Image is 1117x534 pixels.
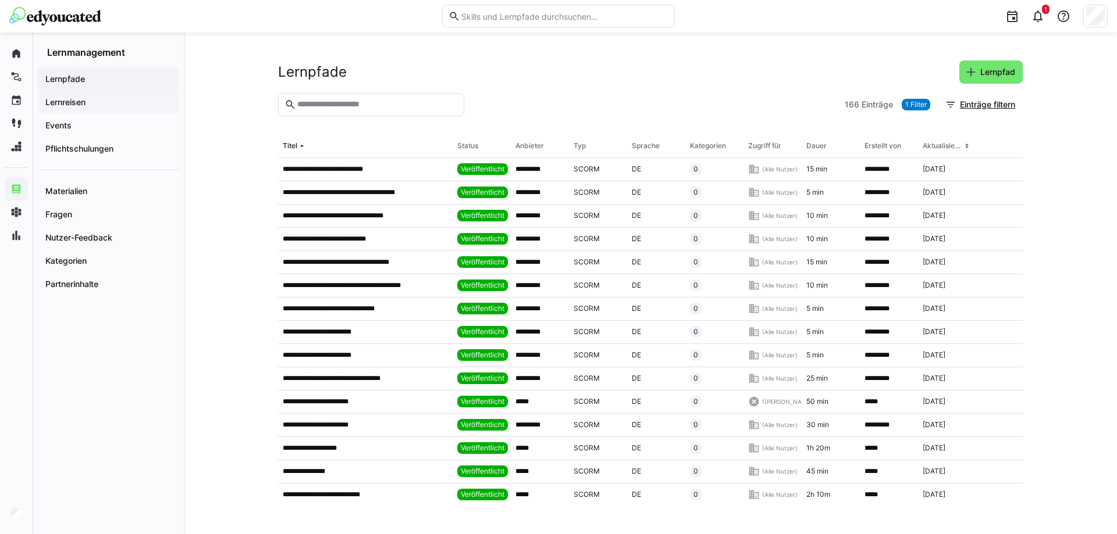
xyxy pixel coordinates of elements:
span: Veröffentlicht [461,211,504,220]
span: [DATE] [923,350,945,360]
span: SCORM [574,420,600,429]
span: SCORM [574,350,600,360]
span: SCORM [574,490,600,499]
span: DE [632,327,641,336]
span: [DATE] [923,467,945,476]
span: DE [632,234,641,243]
span: SCORM [574,211,600,220]
span: [DATE] [923,420,945,429]
span: 0 [693,211,698,220]
span: 1 [1044,6,1047,13]
span: [DATE] [923,188,945,197]
span: Lernpfad [979,66,1017,78]
span: 5 min [806,350,824,360]
span: Veröffentlicht [461,350,504,360]
span: Veröffentlicht [461,420,504,429]
span: (Alle Nutzer) [762,490,798,499]
span: DE [632,164,641,174]
div: Typ [574,141,586,150]
span: DE [632,304,641,313]
span: [DATE] [923,257,945,267]
span: SCORM [574,374,600,383]
span: DE [632,211,641,220]
span: [DATE] [923,304,945,313]
div: Status [457,141,478,150]
span: [DATE] [923,490,945,499]
span: (Alle Nutzer) [762,212,798,220]
span: 0 [693,234,698,243]
span: DE [632,188,641,197]
span: SCORM [574,257,600,267]
span: [DATE] [923,397,945,406]
span: DE [632,374,641,383]
span: DE [632,281,641,290]
button: Einträge filtern [939,93,1023,116]
span: 45 min [806,467,828,476]
span: (Alle Nutzer) [762,188,798,196]
div: Anbieter [515,141,544,150]
span: Veröffentlicht [461,234,504,243]
span: 0 [693,374,698,383]
span: SCORM [574,443,600,453]
div: Erstellt von [865,141,901,150]
span: DE [632,490,641,499]
span: Veröffentlicht [461,443,504,453]
span: Veröffentlicht [461,281,504,290]
span: (Alle Nutzer) [762,351,798,359]
span: (Alle Nutzer) [762,165,798,173]
span: 5 min [806,327,824,336]
span: SCORM [574,234,600,243]
span: SCORM [574,397,600,406]
span: 10 min [806,211,828,220]
span: (Alle Nutzer) [762,281,798,289]
span: (Alle Nutzer) [762,304,798,313]
button: Lernpfad [959,60,1023,84]
div: Zugriff für [748,141,781,150]
span: 0 [693,304,698,313]
span: (Alle Nutzer) [762,467,798,475]
div: Sprache [632,141,660,150]
span: DE [632,350,641,360]
span: Veröffentlicht [461,397,504,406]
span: Veröffentlicht [461,304,504,313]
span: 15 min [806,257,827,267]
span: Veröffentlicht [461,188,504,197]
span: 0 [693,327,698,336]
span: Veröffentlicht [461,467,504,476]
span: (Alle Nutzer) [762,444,798,452]
span: 0 [693,397,698,406]
span: 0 [693,164,698,174]
span: 1h 20m [806,443,830,453]
span: 0 [693,350,698,360]
span: 10 min [806,234,828,243]
span: Veröffentlicht [461,257,504,267]
span: DE [632,257,641,267]
div: Dauer [806,141,827,150]
span: SCORM [574,281,600,290]
span: Einträge [862,99,893,110]
span: 0 [693,257,698,267]
span: SCORM [574,327,600,336]
span: SCORM [574,188,600,197]
div: Titel [283,141,297,150]
span: Veröffentlicht [461,490,504,499]
span: [DATE] [923,234,945,243]
div: Aktualisiert am [923,141,962,150]
input: Skills und Lernpfade durchsuchen… [460,11,668,21]
span: DE [632,397,641,406]
span: SCORM [574,304,600,313]
span: Einträge filtern [958,99,1017,110]
span: [DATE] [923,443,945,453]
span: 5 min [806,304,824,313]
span: DE [632,420,641,429]
span: [DATE] [923,164,945,174]
span: SCORM [574,467,600,476]
span: 0 [693,490,698,499]
span: 0 [693,188,698,197]
span: 10 min [806,281,828,290]
span: 1 Filter [905,100,927,109]
span: Veröffentlicht [461,164,504,174]
div: Kategorien [690,141,726,150]
span: ([PERSON_NAME]) [762,397,815,406]
span: (Alle Nutzer) [762,421,798,429]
